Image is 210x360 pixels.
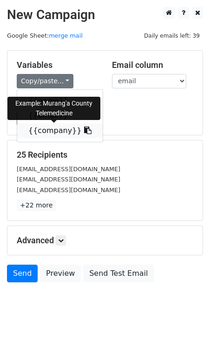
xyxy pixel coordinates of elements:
[7,7,203,23] h2: New Campaign
[17,74,73,88] a: Copy/paste...
[17,200,56,211] a: +22 more
[49,32,83,39] a: merge mail
[17,166,120,173] small: [EMAIL_ADDRESS][DOMAIN_NAME]
[164,315,210,360] iframe: Chat Widget
[40,265,81,282] a: Preview
[17,123,103,138] a: {{company}}
[17,60,98,70] h5: Variables
[7,97,100,120] div: Example: Murang'a County Telemedicine
[83,265,154,282] a: Send Test Email
[141,31,203,41] span: Daily emails left: 39
[17,235,193,246] h5: Advanced
[7,32,83,39] small: Google Sheet:
[17,93,103,108] a: {{name}}
[17,176,120,183] small: [EMAIL_ADDRESS][DOMAIN_NAME]
[17,187,120,193] small: [EMAIL_ADDRESS][DOMAIN_NAME]
[141,32,203,39] a: Daily emails left: 39
[17,150,193,160] h5: 25 Recipients
[7,265,38,282] a: Send
[112,60,193,70] h5: Email column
